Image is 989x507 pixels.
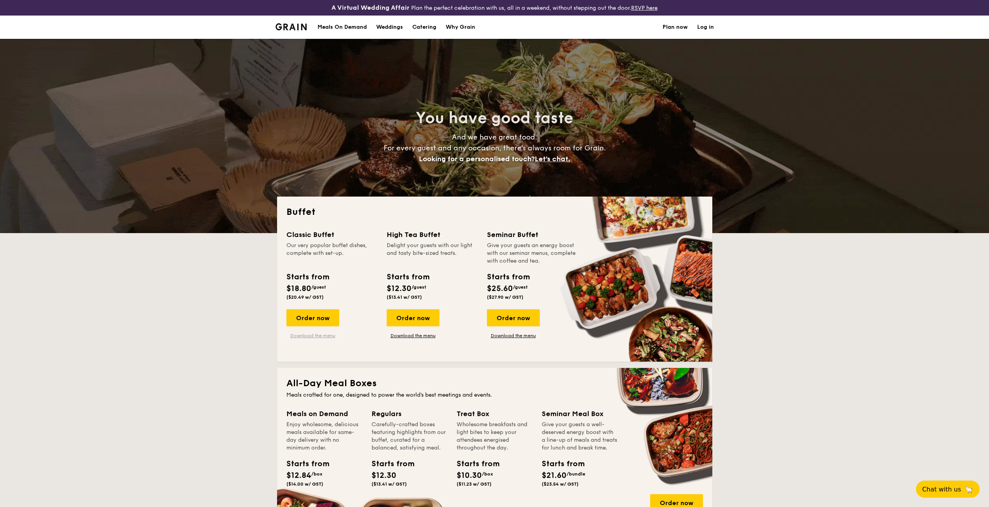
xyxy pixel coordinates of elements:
div: Starts from [372,458,406,470]
div: Starts from [387,271,429,283]
div: Seminar Meal Box [542,408,617,419]
span: $18.80 [286,284,311,293]
div: Carefully-crafted boxes featuring highlights from our buffet, curated for a balanced, satisfying ... [372,421,447,452]
span: ($13.41 w/ GST) [372,481,407,487]
div: Wholesome breakfasts and light bites to keep your attendees energised throughout the day. [457,421,532,452]
div: Order now [487,309,540,326]
span: $12.84 [286,471,311,480]
span: $25.60 [487,284,513,293]
a: Logotype [276,23,307,30]
span: ($23.54 w/ GST) [542,481,579,487]
div: Give your guests a well-deserved energy boost with a line-up of meals and treats for lunch and br... [542,421,617,452]
a: Weddings [372,16,408,39]
div: Regulars [372,408,447,419]
img: Grain [276,23,307,30]
div: Our very popular buffet dishes, complete with set-up. [286,242,377,265]
div: Weddings [376,16,403,39]
span: /bundle [567,471,585,477]
span: /guest [412,284,426,290]
div: Plan the perfect celebration with us, all in a weekend, without stepping out the door. [271,3,719,12]
div: Why Grain [446,16,475,39]
span: $10.30 [457,471,482,480]
span: And we have great food. For every guest and any occasion, there’s always room for Grain. [384,133,606,163]
span: $12.30 [387,284,412,293]
span: Let's chat. [535,155,570,163]
div: Starts from [487,271,529,283]
div: Classic Buffet [286,229,377,240]
span: ($11.23 w/ GST) [457,481,492,487]
div: Meals crafted for one, designed to power the world's best meetings and events. [286,391,703,399]
span: /guest [311,284,326,290]
span: $21.60 [542,471,567,480]
a: Why Grain [441,16,480,39]
h4: A Virtual Wedding Affair [331,3,410,12]
div: Starts from [457,458,492,470]
a: Catering [408,16,441,39]
h2: All-Day Meal Boxes [286,377,703,390]
span: Chat with us [922,486,961,493]
h1: Catering [412,16,436,39]
a: Meals On Demand [313,16,372,39]
a: Log in [697,16,714,39]
a: RSVP here [631,5,658,11]
div: Give your guests an energy boost with our seminar menus, complete with coffee and tea. [487,242,578,265]
div: Enjoy wholesome, delicious meals available for same-day delivery with no minimum order. [286,421,362,452]
div: Order now [286,309,339,326]
div: Starts from [286,458,321,470]
div: Meals on Demand [286,408,362,419]
span: ($13.41 w/ GST) [387,294,422,300]
div: Starts from [542,458,577,470]
span: 🦙 [964,485,973,494]
span: /guest [513,284,528,290]
div: Meals On Demand [317,16,367,39]
span: $12.30 [372,471,396,480]
div: Delight your guests with our light and tasty bite-sized treats. [387,242,478,265]
a: Plan now [663,16,688,39]
a: Download the menu [387,333,440,339]
a: Download the menu [487,333,540,339]
h2: Buffet [286,206,703,218]
div: High Tea Buffet [387,229,478,240]
span: ($14.00 w/ GST) [286,481,323,487]
button: Chat with us🦙 [916,481,980,498]
div: Treat Box [457,408,532,419]
span: ($20.49 w/ GST) [286,294,324,300]
div: Seminar Buffet [487,229,578,240]
span: ($27.90 w/ GST) [487,294,523,300]
span: /box [482,471,493,477]
span: You have good taste [416,109,573,127]
div: Starts from [286,271,329,283]
span: /box [311,471,323,477]
a: Download the menu [286,333,339,339]
div: Order now [387,309,440,326]
span: Looking for a personalised touch? [419,155,535,163]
